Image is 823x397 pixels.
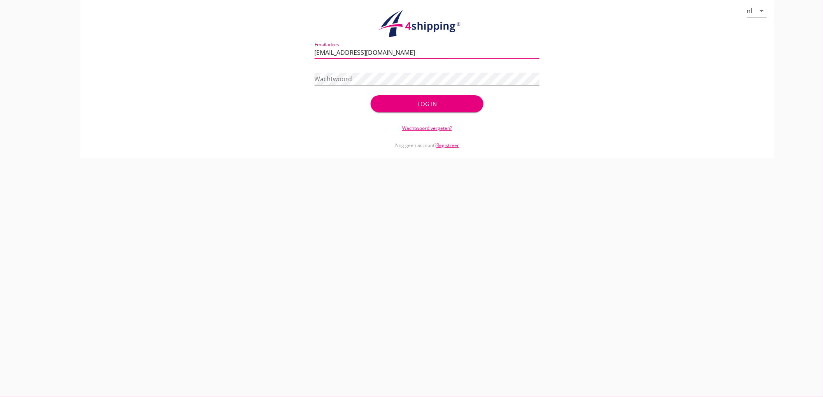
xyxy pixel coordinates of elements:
[757,6,767,16] i: arrow_drop_down
[315,46,540,59] input: Emailadres
[315,132,540,149] div: Nog geen account?
[383,100,471,108] div: Log in
[371,95,483,112] button: Log in
[376,9,478,38] img: logo.1f945f1d.svg
[747,7,753,14] div: nl
[402,125,452,131] a: Wachtwoord vergeten?
[436,142,459,149] a: Registreer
